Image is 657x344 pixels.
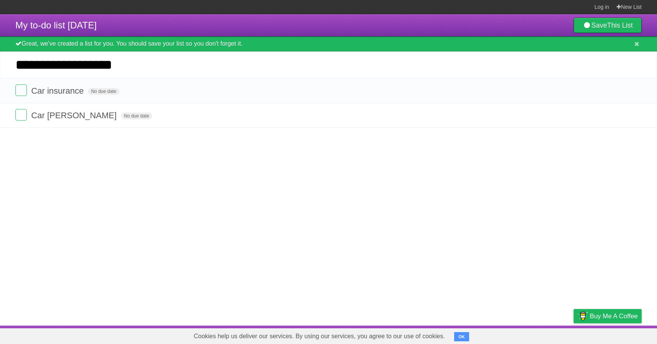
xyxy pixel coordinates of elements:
a: Privacy [564,327,584,342]
span: Car [PERSON_NAME] [31,111,119,120]
img: Buy me a coffee [577,309,588,322]
b: This List [607,21,633,29]
span: Car insurance [31,86,86,96]
a: SaveThis List [574,18,642,33]
a: About [471,327,488,342]
span: No due date [88,88,119,95]
a: Terms [538,327,554,342]
span: Buy me a coffee [590,309,638,323]
label: Done [15,84,27,96]
span: Cookies help us deliver our services. By using our services, you agree to our use of cookies. [186,329,453,344]
span: No due date [121,112,152,119]
a: Buy me a coffee [574,309,642,323]
label: Done [15,109,27,121]
a: Developers [497,327,528,342]
a: Suggest a feature [593,327,642,342]
span: My to-do list [DATE] [15,20,97,30]
button: OK [454,332,469,341]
